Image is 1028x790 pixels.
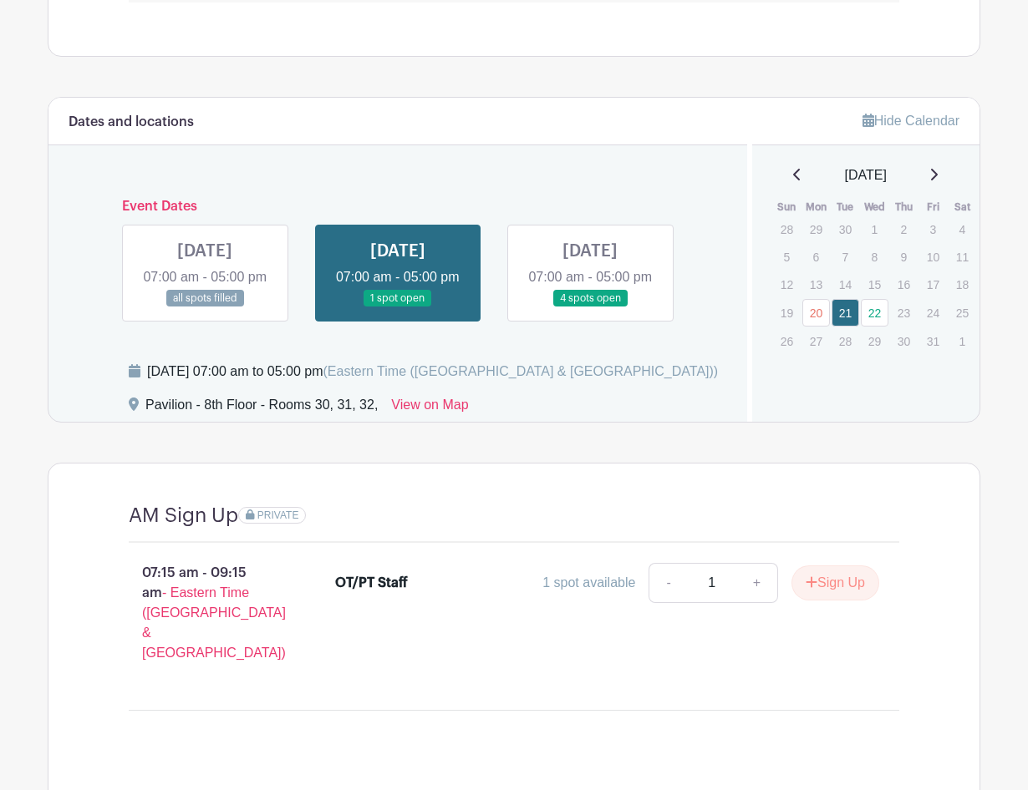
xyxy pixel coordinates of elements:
a: View on Map [391,395,468,422]
a: Hide Calendar [863,114,959,128]
p: 3 [919,216,947,242]
h4: AM Sign Up [129,504,238,528]
p: 7 [832,244,859,270]
span: [DATE] [845,165,887,185]
th: Thu [889,199,919,215]
p: 18 [949,271,976,297]
p: 23 [890,300,918,326]
p: 30 [832,216,859,242]
p: 10 [919,244,947,270]
th: Wed [860,199,889,215]
th: Fri [919,199,948,215]
th: Tue [831,199,860,215]
p: 07:15 am - 09:15 am [102,556,308,670]
p: 29 [802,216,830,242]
span: PRIVATE [257,509,299,521]
a: + [736,563,778,603]
a: 22 [861,299,888,327]
p: 15 [861,271,888,297]
div: Pavilion - 8th Floor - Rooms 30, 31, 32, [145,395,378,422]
th: Sun [772,199,802,215]
span: (Eastern Time ([GEOGRAPHIC_DATA] & [GEOGRAPHIC_DATA])) [323,364,718,378]
p: 17 [919,271,947,297]
th: Mon [802,199,831,215]
p: 30 [890,328,918,354]
p: 1 [861,216,888,242]
p: 19 [773,300,801,326]
p: 13 [802,271,830,297]
p: 6 [802,244,830,270]
p: 12 [773,271,801,297]
p: 25 [949,300,976,326]
p: 31 [919,328,947,354]
p: 2 [890,216,918,242]
a: 20 [802,299,830,327]
h6: Dates and locations [69,114,194,130]
p: 29 [861,328,888,354]
p: 11 [949,244,976,270]
div: 1 spot available [542,573,635,593]
span: - Eastern Time ([GEOGRAPHIC_DATA] & [GEOGRAPHIC_DATA]) [142,585,286,660]
p: 5 [773,244,801,270]
p: 14 [832,271,859,297]
th: Sat [948,199,977,215]
button: Sign Up [791,565,879,600]
p: 1 [949,328,976,354]
p: 27 [802,328,830,354]
p: 8 [861,244,888,270]
p: 26 [773,328,801,354]
p: 28 [832,328,859,354]
a: 21 [832,299,859,327]
p: 24 [919,300,947,326]
p: 28 [773,216,801,242]
div: [DATE] 07:00 am to 05:00 pm [147,362,718,382]
a: - [649,563,687,603]
p: 4 [949,216,976,242]
p: 16 [890,271,918,297]
h6: Event Dates [109,199,687,215]
p: 9 [890,244,918,270]
div: OT/PT Staff [335,573,408,593]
